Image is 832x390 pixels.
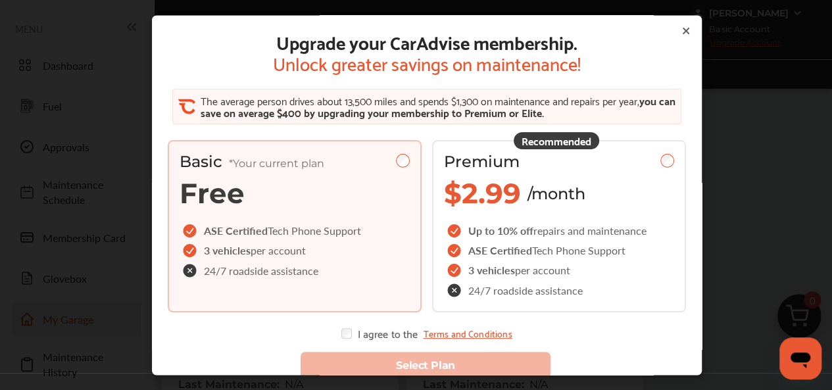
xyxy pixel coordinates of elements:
span: $2.99 [444,177,521,211]
span: Upgrade your CarAdvise membership. [273,32,581,53]
span: 3 vehicles [204,243,251,258]
span: Free [180,177,245,211]
span: Basic [180,153,324,172]
span: /month [527,184,585,203]
img: checkIcon.6d469ec1.svg [447,225,463,238]
span: ASE Certified [468,243,532,258]
span: *Your current plan [229,158,324,170]
span: 24/7 roadside assistance [468,285,583,296]
span: Unlock greater savings on maintenance! [273,53,581,74]
span: you can save on average $400 by upgrading your membership to Premium or Elite. [200,92,675,122]
img: checkIcon.6d469ec1.svg [183,245,199,258]
span: The average person drives about 13,500 miles and spends $1,300 on maintenance and repairs per year, [200,92,639,110]
iframe: Button to launch messaging window [779,337,821,379]
img: check-cross-icon.c68f34ea.svg [183,264,199,278]
img: CA_CheckIcon.cf4f08d4.svg [178,99,195,116]
img: checkIcon.6d469ec1.svg [183,225,199,238]
span: per account [515,263,570,278]
span: Up to 10% off [468,224,533,239]
a: Terms and Conditions [423,329,512,339]
span: Tech Phone Support [532,243,625,258]
span: Tech Phone Support [268,224,361,239]
span: repairs and maintenance [533,224,647,239]
span: per account [251,243,306,258]
span: Premium [444,153,520,172]
span: 3 vehicles [468,263,515,278]
img: checkIcon.6d469ec1.svg [447,245,463,258]
div: Recommended [514,133,599,150]
img: checkIcon.6d469ec1.svg [447,264,463,278]
span: ASE Certified [204,224,268,239]
span: 24/7 roadside assistance [204,266,318,276]
img: check-cross-icon.c68f34ea.svg [447,284,463,298]
div: I agree to the [341,329,512,339]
